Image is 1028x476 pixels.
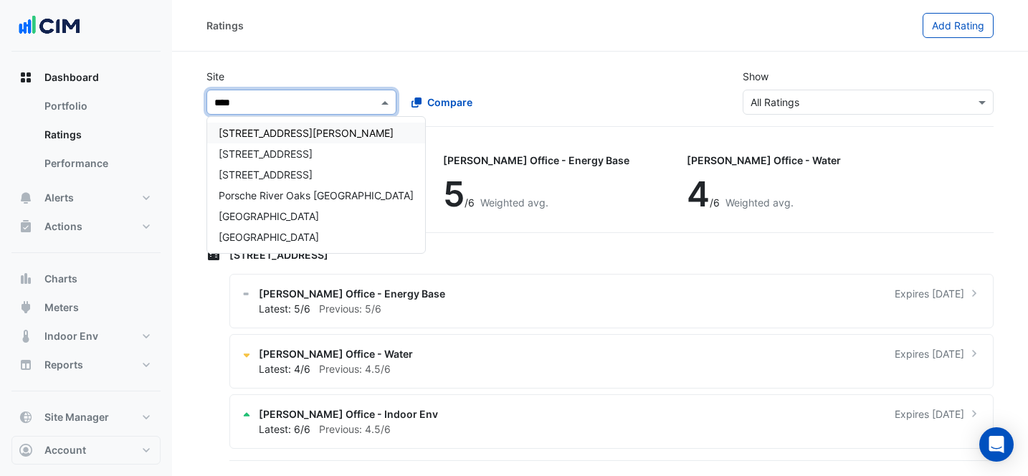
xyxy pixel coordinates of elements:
[259,363,310,375] span: Latest: 4/6
[19,358,33,372] app-icon: Reports
[11,265,161,293] button: Charts
[19,272,33,286] app-icon: Charts
[427,95,472,110] span: Compare
[219,231,319,243] span: [GEOGRAPHIC_DATA]
[710,196,720,209] span: /6
[19,410,33,424] app-icon: Site Manager
[33,92,161,120] a: Portfolio
[11,212,161,241] button: Actions
[219,127,394,139] span: [STREET_ADDRESS][PERSON_NAME]
[11,184,161,212] button: Alerts
[402,90,482,115] button: Compare
[44,300,79,315] span: Meters
[11,436,161,465] button: Account
[443,173,465,215] span: 5
[207,117,425,253] div: Options List
[319,303,381,315] span: Previous: 5/6
[11,403,161,432] button: Site Manager
[44,410,109,424] span: Site Manager
[219,168,313,181] span: [STREET_ADDRESS]
[219,210,319,222] span: [GEOGRAPHIC_DATA]
[979,427,1014,462] div: Open Intercom Messenger
[11,322,161,351] button: Indoor Env
[19,219,33,234] app-icon: Actions
[44,191,74,205] span: Alerts
[319,363,391,375] span: Previous: 4.5/6
[44,329,98,343] span: Indoor Env
[44,219,82,234] span: Actions
[17,11,82,40] img: Company Logo
[229,249,328,261] span: [STREET_ADDRESS]
[259,346,413,361] span: [PERSON_NAME] Office - Water
[259,286,445,301] span: [PERSON_NAME] Office - Energy Base
[259,423,310,435] span: Latest: 6/6
[480,196,548,209] span: Weighted avg.
[932,19,984,32] span: Add Rating
[219,189,414,201] span: Porsche River Oaks [GEOGRAPHIC_DATA]
[33,120,161,149] a: Ratings
[11,351,161,379] button: Reports
[743,69,768,84] label: Show
[19,70,33,85] app-icon: Dashboard
[19,300,33,315] app-icon: Meters
[33,149,161,178] a: Performance
[219,148,313,160] span: [STREET_ADDRESS]
[687,153,841,168] div: [PERSON_NAME] Office - Water
[206,18,244,33] div: Ratings
[895,286,964,301] span: Expires [DATE]
[206,69,224,84] label: Site
[44,358,83,372] span: Reports
[19,329,33,343] app-icon: Indoor Env
[725,196,794,209] span: Weighted avg.
[923,13,994,38] button: Add Rating
[11,293,161,322] button: Meters
[443,153,629,168] div: [PERSON_NAME] Office - Energy Base
[465,196,475,209] span: /6
[895,346,964,361] span: Expires [DATE]
[44,70,99,85] span: Dashboard
[259,303,310,315] span: Latest: 5/6
[44,272,77,286] span: Charts
[11,63,161,92] button: Dashboard
[259,406,438,422] span: [PERSON_NAME] Office - Indoor Env
[687,173,710,215] span: 4
[11,92,161,184] div: Dashboard
[895,406,964,422] span: Expires [DATE]
[319,423,391,435] span: Previous: 4.5/6
[19,191,33,205] app-icon: Alerts
[44,443,86,457] span: Account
